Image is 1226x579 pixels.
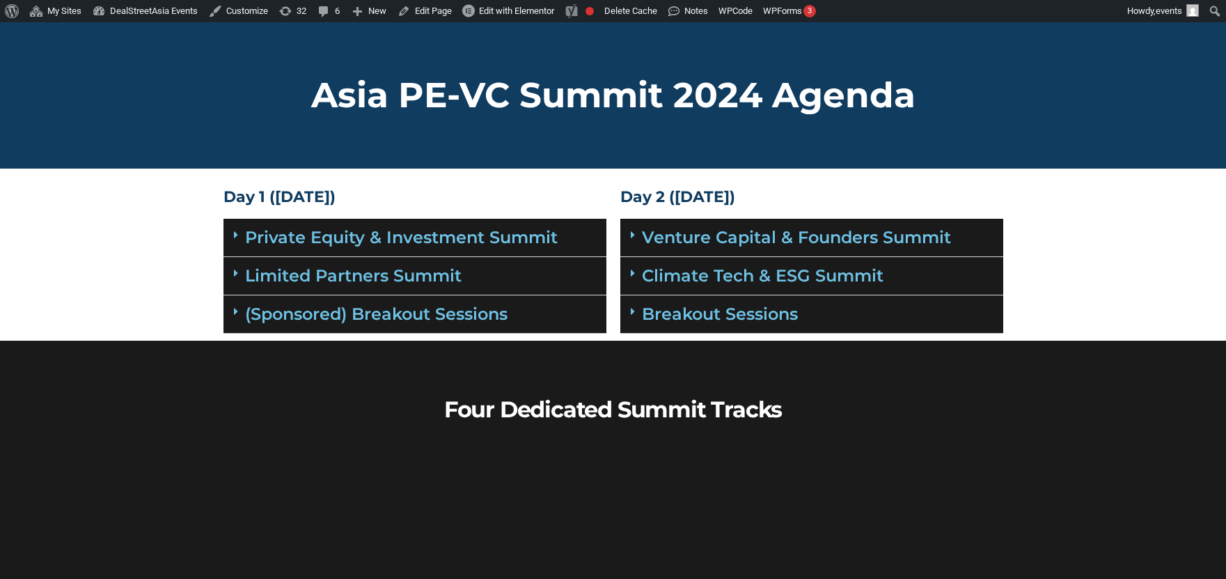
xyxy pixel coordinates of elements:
a: Breakout Sessions [642,304,798,324]
a: (Sponsored) Breakout Sessions [245,304,508,324]
h4: Day 1 ([DATE]) [223,190,606,205]
span: Edit with Elementor [479,6,554,16]
a: Climate Tech & ESG Summit [642,265,883,286]
div: Focus keyphrase not set [586,7,594,15]
a: Venture Capital & Founders​ Summit [642,227,951,247]
span: events [1156,6,1182,16]
a: Private Equity & Investment Summit [245,227,558,247]
div: 3 [803,5,816,17]
h4: Day 2 ([DATE]) [620,190,1003,205]
b: Four Dedicated Summit Tracks [444,396,782,423]
a: Limited Partners Summit [245,265,462,286]
h2: Asia PE-VC Summit 2024 Agenda [223,78,1003,113]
